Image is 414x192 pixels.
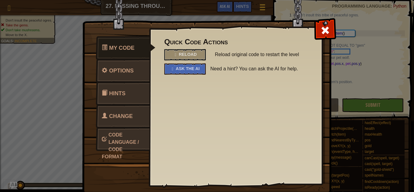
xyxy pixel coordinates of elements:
a: Options [96,59,150,83]
div: Reload original code to restart the level [164,49,206,60]
span: Quick Code Actions [109,45,135,51]
span: Choose hero, language [102,132,139,159]
span: Reload original code to restart the level [215,49,307,60]
span: Choose hero, language [102,113,133,134]
span: Configure settings [109,68,134,74]
span: Hints [109,90,125,96]
span: Need a hint? You can ask the AI for help. [210,63,312,74]
span: Ask the AI [176,66,200,71]
h3: Quick Code Actions [164,38,307,46]
div: Ask the AI [164,63,206,75]
span: Reload [179,52,197,57]
a: My Code [96,36,155,60]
